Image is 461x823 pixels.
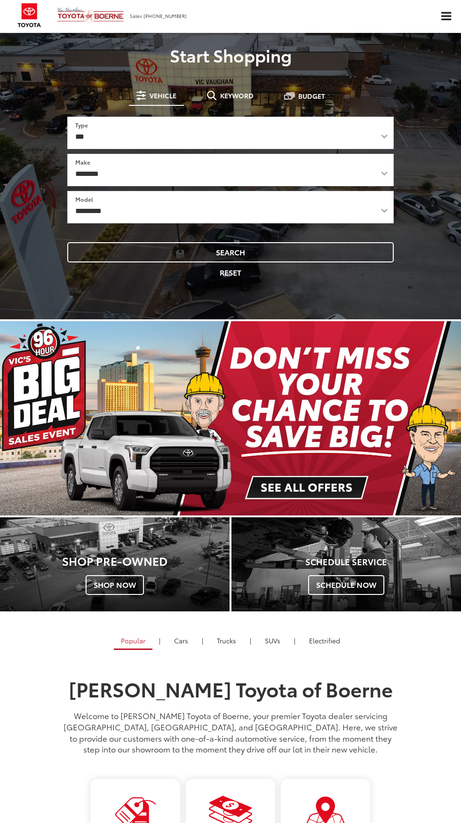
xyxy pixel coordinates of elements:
a: Electrified [302,633,347,649]
li: | [247,636,254,645]
div: Toyota [231,517,461,611]
li: | [199,636,206,645]
span: Vehicle [150,92,176,99]
button: Search [67,242,394,262]
button: Reset [67,262,394,283]
li: | [157,636,163,645]
span: Budget [298,93,325,99]
label: Type [75,121,88,129]
a: Trucks [210,633,243,649]
li: | [292,636,298,645]
span: Keyword [220,92,254,99]
span: [PHONE_NUMBER] [143,12,187,19]
span: Sales [130,12,142,19]
p: Start Shopping [7,46,454,64]
img: Vic Vaughan Toyota of Boerne [57,7,124,24]
h1: [PERSON_NAME] Toyota of Boerne [61,678,400,699]
h4: Schedule Service [238,557,454,567]
a: Cars [167,633,195,649]
span: Shop Now [86,575,144,595]
span: Schedule Now [308,575,384,595]
a: Schedule Service Schedule Now [231,517,461,611]
label: Make [75,158,90,166]
h3: Shop Pre-Owned [7,554,223,567]
a: Popular [114,633,152,650]
a: SUVs [258,633,287,649]
p: Welcome to [PERSON_NAME] Toyota of Boerne, your premier Toyota dealer servicing [GEOGRAPHIC_DATA]... [61,710,400,755]
label: Model [75,195,93,203]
